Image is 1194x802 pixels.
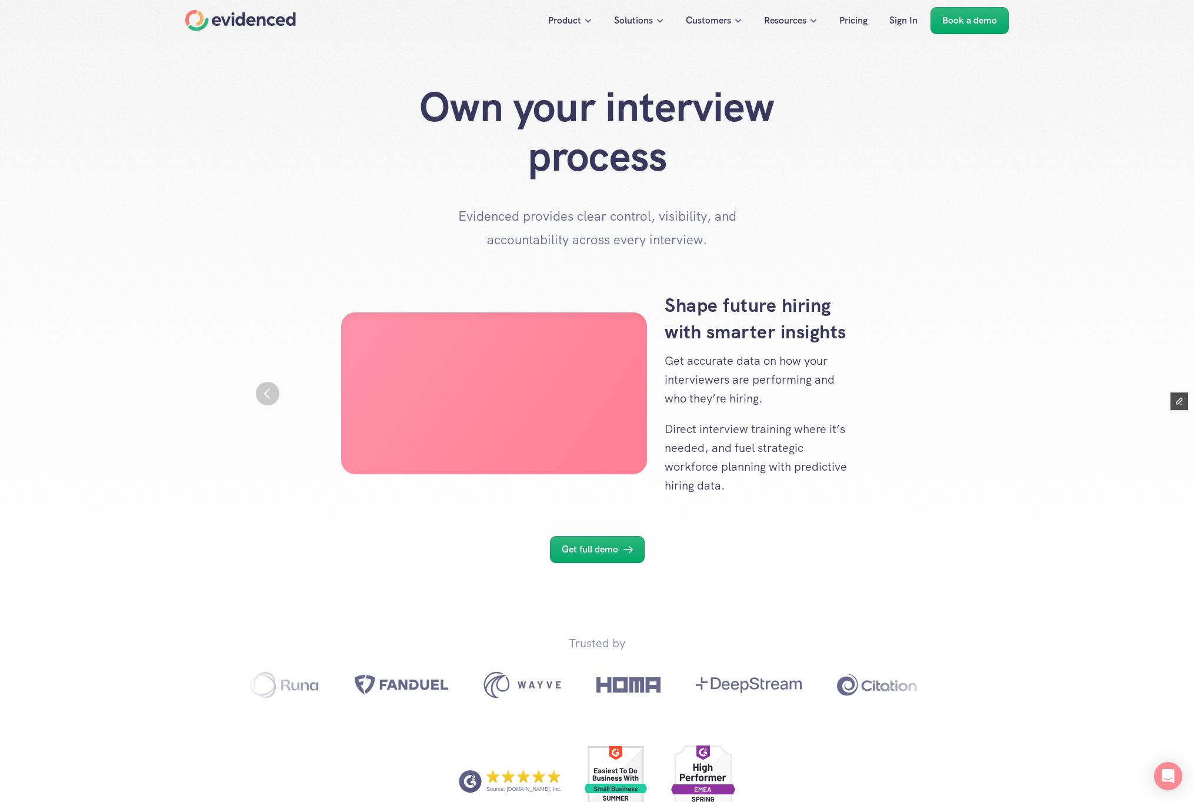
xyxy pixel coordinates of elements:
[665,420,853,495] p: Direct interview training where it’s needed, and fuel strategic workforce planning with predictiv...
[942,13,997,28] p: Book a demo
[562,542,618,557] p: Get full demo
[614,13,653,28] p: Solutions
[256,382,279,405] button: Previous
[831,7,876,34] a: Pricing
[686,13,731,28] p: Customers
[930,7,1009,34] a: Book a demo
[185,10,296,31] a: Home
[764,13,806,28] p: Resources
[665,292,853,345] h3: Shape future hiring with smarter insights
[881,7,926,34] a: Sign In
[839,13,868,28] p: Pricing
[548,13,581,28] p: Product
[486,786,561,793] p: Source: [DOMAIN_NAME], Inc.
[569,634,625,653] p: Trusted by
[550,536,645,563] a: Get full demo
[889,13,918,28] p: Sign In
[1154,762,1182,790] div: Open Intercom Messenger
[362,82,832,181] h1: Own your interview process
[450,205,744,251] p: Evidenced provides clear control, visibility, and accountability across every interview.
[665,351,853,408] p: Get accurate data on how your interviewers are performing and who they’re hiring.
[1170,392,1188,410] button: Edit Framer Content
[244,292,950,495] li: 3 of 3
